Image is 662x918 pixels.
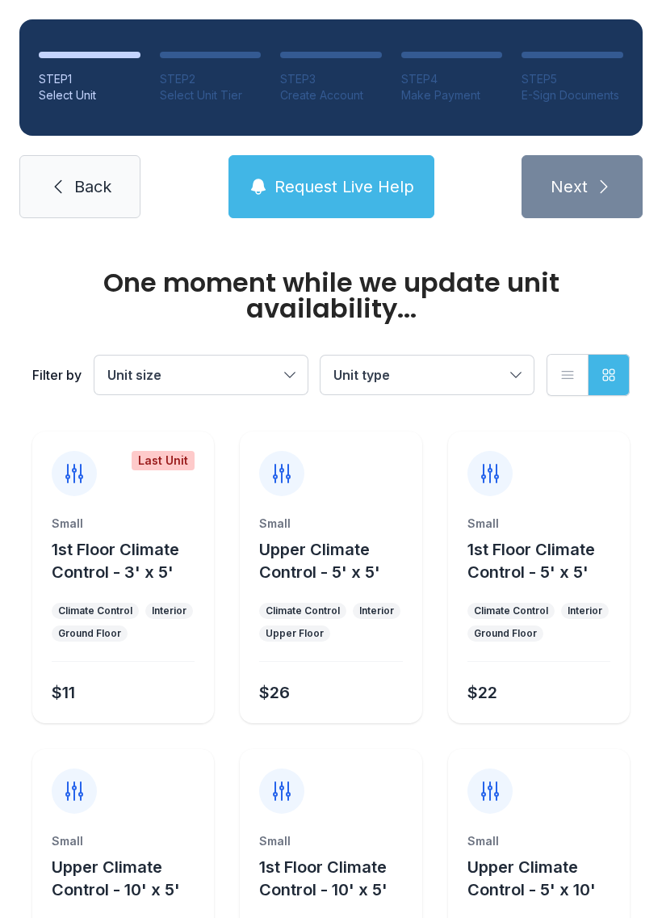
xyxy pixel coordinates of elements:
div: Select Unit Tier [160,87,262,103]
span: Request Live Help [274,175,414,198]
button: Unit type [321,356,534,394]
div: STEP 5 [522,71,623,87]
div: STEP 4 [401,71,503,87]
div: Small [467,833,610,849]
div: Small [52,833,195,849]
div: STEP 3 [280,71,382,87]
div: Climate Control [474,604,548,617]
span: Unit type [333,367,390,383]
span: Back [74,175,111,198]
div: Small [467,516,610,532]
div: Ground Floor [58,627,121,640]
button: 1st Floor Climate Control - 5' x 5' [467,538,623,583]
span: Next [551,175,588,198]
div: Interior [568,604,602,617]
div: $11 [52,681,75,704]
button: Upper Climate Control - 5' x 10' [467,856,623,901]
div: Filter by [32,365,82,385]
div: Small [52,516,195,532]
span: 1st Floor Climate Control - 10' x 5' [259,857,388,899]
button: Unit size [94,356,308,394]
button: Upper Climate Control - 5' x 5' [259,538,415,583]
div: Interior [359,604,394,617]
div: Climate Control [266,604,340,617]
button: Upper Climate Control - 10' x 5' [52,856,207,901]
span: Upper Climate Control - 5' x 10' [467,857,596,899]
div: Create Account [280,87,382,103]
div: E-Sign Documents [522,87,623,103]
div: Small [259,833,402,849]
div: Ground Floor [474,627,537,640]
div: Interior [152,604,186,617]
span: Unit size [107,367,161,383]
button: 1st Floor Climate Control - 3' x 5' [52,538,207,583]
span: Upper Climate Control - 10' x 5' [52,857,180,899]
div: Make Payment [401,87,503,103]
div: $26 [259,681,290,704]
div: STEP 2 [160,71,262,87]
div: $22 [467,681,497,704]
div: Last Unit [132,451,195,470]
span: Upper Climate Control - 5' x 5' [259,540,380,582]
div: Small [259,516,402,532]
div: STEP 1 [39,71,140,87]
div: Select Unit [39,87,140,103]
div: Climate Control [58,604,132,617]
div: Upper Floor [266,627,324,640]
span: 1st Floor Climate Control - 3' x 5' [52,540,179,582]
button: 1st Floor Climate Control - 10' x 5' [259,856,415,901]
span: 1st Floor Climate Control - 5' x 5' [467,540,595,582]
div: One moment while we update unit availability... [32,270,630,322]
